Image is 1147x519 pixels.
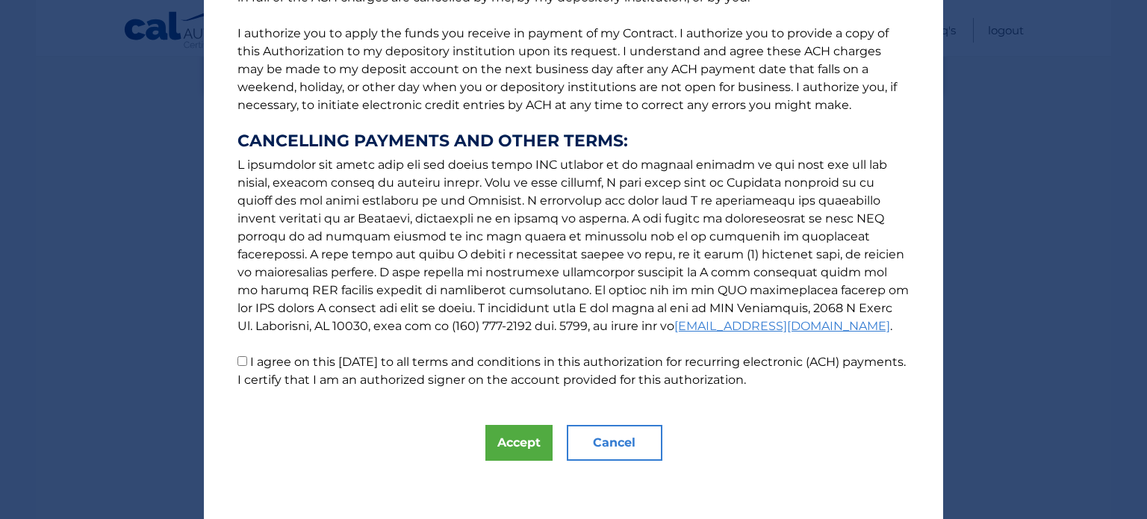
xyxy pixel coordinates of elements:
label: I agree on this [DATE] to all terms and conditions in this authorization for recurring electronic... [237,355,906,387]
a: [EMAIL_ADDRESS][DOMAIN_NAME] [674,319,890,333]
button: Accept [485,425,553,461]
button: Cancel [567,425,662,461]
strong: CANCELLING PAYMENTS AND OTHER TERMS: [237,132,910,150]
